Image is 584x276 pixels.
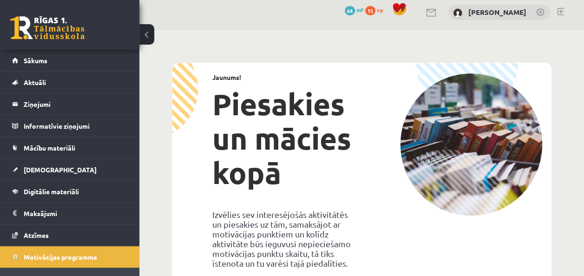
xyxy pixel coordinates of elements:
a: Sākums [12,50,128,71]
a: Maksājumi [12,203,128,224]
img: Selina Zaglula [453,8,462,18]
span: 64 [345,6,355,15]
span: [DEMOGRAPHIC_DATA] [24,165,97,174]
a: 15 xp [365,6,387,13]
a: Atzīmes [12,224,128,246]
img: campaign-image-1c4f3b39ab1f89d1fca25a8facaab35ebc8e40cf20aedba61fd73fb4233361ac.png [400,73,542,216]
a: Ziņojumi [12,93,128,115]
a: [PERSON_NAME] [468,7,526,17]
a: Rīgas 1. Tālmācības vidusskola [10,16,85,39]
legend: Ziņojumi [24,93,128,115]
a: 64 mP [345,6,364,13]
strong: Jaunums! [212,73,241,81]
span: xp [377,6,383,13]
a: Aktuāli [12,72,128,93]
span: Aktuāli [24,78,46,86]
legend: Informatīvie ziņojumi [24,115,128,137]
span: Motivācijas programma [24,253,97,261]
a: Digitālie materiāli [12,181,128,202]
legend: Maksājumi [24,203,128,224]
span: Atzīmes [24,231,49,239]
span: Sākums [24,56,47,65]
span: 15 [365,6,375,15]
a: Mācību materiāli [12,137,128,158]
p: Izvēlies sev interesējošās aktivitātēs un piesakies uz tām, samaksājot ar motivācijas punktiem un... [212,210,354,268]
span: Digitālie materiāli [24,187,79,196]
h1: Piesakies un mācies kopā [212,87,354,190]
span: Mācību materiāli [24,144,75,152]
span: mP [356,6,364,13]
a: Informatīvie ziņojumi [12,115,128,137]
a: [DEMOGRAPHIC_DATA] [12,159,128,180]
a: Motivācijas programma [12,246,128,268]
